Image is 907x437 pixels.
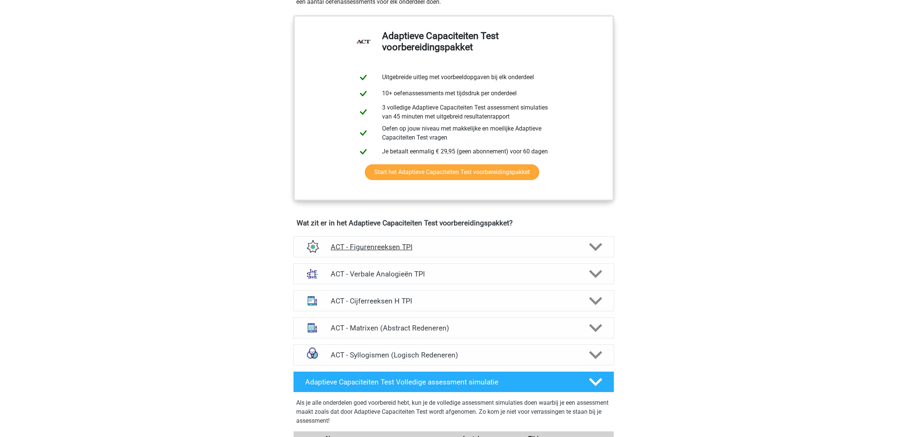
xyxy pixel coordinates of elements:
img: analogieen [303,264,322,284]
h4: ACT - Verbale Analogieën TPI [331,270,576,278]
div: Als je alle onderdelen goed voorbereid hebt, kun je de volledige assessment simulaties doen waarb... [296,398,611,428]
a: analogieen ACT - Verbale Analogieën TPI [290,263,617,284]
h4: ACT - Cijferreeksen H TPI [331,297,576,305]
h4: ACT - Syllogismen (Logisch Redeneren) [331,351,576,359]
a: cijferreeksen ACT - Cijferreeksen H TPI [290,290,617,311]
a: Adaptieve Capaciteiten Test Volledige assessment simulatie [290,371,617,392]
h4: ACT - Matrixen (Abstract Redeneren) [331,324,576,332]
img: figuurreeksen [303,237,322,257]
img: syllogismen [303,345,322,365]
img: abstracte matrices [303,318,322,338]
img: cijferreeksen [303,291,322,311]
a: abstracte matrices ACT - Matrixen (Abstract Redeneren) [290,317,617,338]
a: syllogismen ACT - Syllogismen (Logisch Redeneren) [290,344,617,365]
h4: Adaptieve Capaciteiten Test Volledige assessment simulatie [305,378,577,386]
a: Start het Adaptieve Capaciteiten Test voorbereidingspakket [365,164,539,180]
a: figuurreeksen ACT - Figurenreeksen TPI [290,236,617,257]
h4: Wat zit er in het Adaptieve Capaciteiten Test voorbereidingspakket? [297,219,611,227]
h4: ACT - Figurenreeksen TPI [331,243,576,251]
